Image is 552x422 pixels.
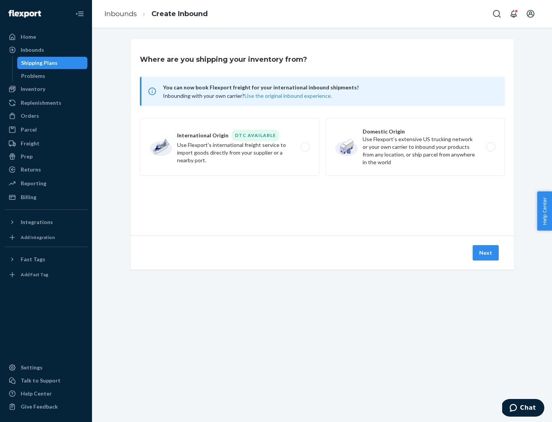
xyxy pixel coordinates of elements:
[21,140,39,147] div: Freight
[72,6,87,21] button: Close Navigation
[5,191,87,203] a: Billing
[245,92,332,100] button: Use the original inbound experience.
[5,216,87,228] button: Integrations
[98,3,214,25] ol: breadcrumbs
[21,390,52,397] div: Help Center
[5,137,87,150] a: Freight
[21,72,45,80] div: Problems
[21,59,58,67] div: Shipping Plans
[502,399,544,418] iframe: Opens a widget where you can chat to one of our agents
[21,256,45,263] div: Fast Tags
[5,110,87,122] a: Orders
[21,403,58,410] div: Give Feedback
[21,153,33,160] div: Prep
[21,112,39,120] div: Orders
[21,364,43,371] div: Settings
[151,10,208,18] a: Create Inbound
[5,31,87,43] a: Home
[5,401,87,413] button: Give Feedback
[5,374,87,387] button: Talk to Support
[21,218,53,226] div: Integrations
[537,191,552,231] button: Help Center
[5,361,87,374] a: Settings
[489,6,504,21] button: Open Search Box
[5,177,87,190] a: Reporting
[17,70,88,82] a: Problems
[523,6,538,21] button: Open account menu
[473,245,499,260] button: Next
[21,46,44,54] div: Inbounds
[21,377,61,384] div: Talk to Support
[5,269,87,281] a: Add Fast Tag
[104,10,137,18] a: Inbounds
[21,193,36,201] div: Billing
[21,271,48,278] div: Add Fast Tag
[21,126,37,134] div: Parcel
[5,44,87,56] a: Inbounds
[163,83,496,92] span: You can now book Flexport freight for your international inbound shipments!
[21,166,41,173] div: Returns
[8,10,41,18] img: Flexport logo
[17,57,88,69] a: Shipping Plans
[21,33,36,41] div: Home
[21,234,55,241] div: Add Integration
[21,180,46,187] div: Reporting
[21,85,45,93] div: Inventory
[140,54,307,64] h3: Where are you shipping your inventory from?
[5,163,87,176] a: Returns
[5,83,87,95] a: Inventory
[5,253,87,265] button: Fast Tags
[21,99,61,107] div: Replenishments
[5,150,87,163] a: Prep
[506,6,521,21] button: Open notifications
[5,231,87,244] a: Add Integration
[5,97,87,109] a: Replenishments
[5,124,87,136] a: Parcel
[163,92,332,99] span: Inbounding with your own carrier?
[5,387,87,400] a: Help Center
